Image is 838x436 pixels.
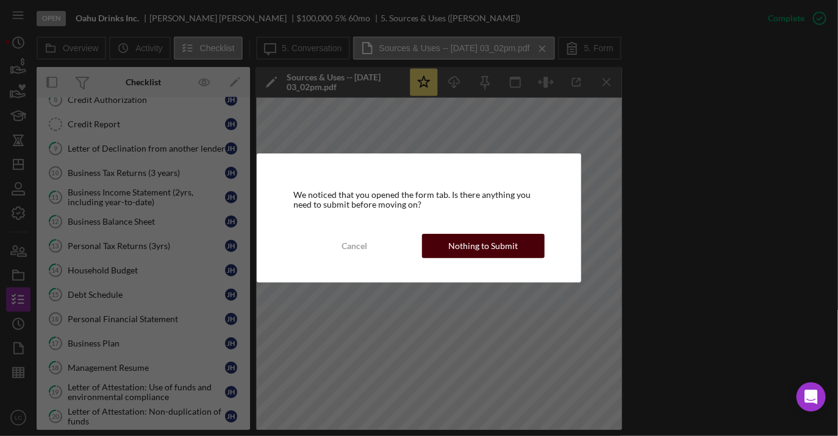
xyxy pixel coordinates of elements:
div: Open Intercom Messenger [797,382,826,412]
button: Cancel [293,234,416,258]
button: Nothing to Submit [422,234,545,258]
div: Nothing to Submit [449,234,518,258]
div: We noticed that you opened the form tab. Is there anything you need to submit before moving on? [293,190,545,209]
div: Cancel [342,234,367,258]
